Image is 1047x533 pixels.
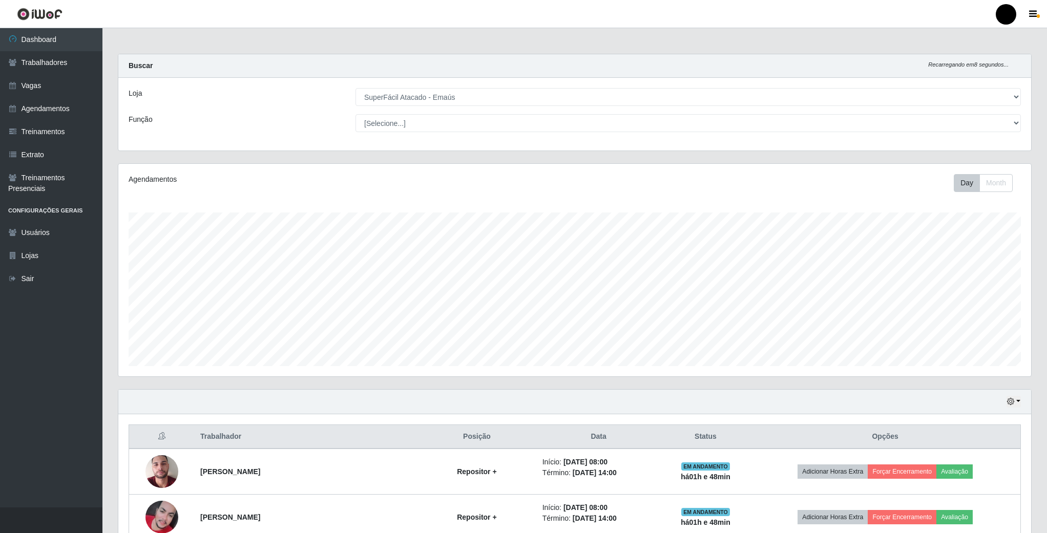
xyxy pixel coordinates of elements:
strong: há 01 h e 48 min [681,473,730,481]
time: [DATE] 14:00 [573,468,617,477]
li: Término: [542,513,655,524]
label: Loja [129,88,142,99]
span: EM ANDAMENTO [681,462,730,471]
th: Status [661,425,750,449]
strong: Repositor + [457,513,496,521]
div: First group [954,174,1013,192]
strong: [PERSON_NAME] [200,513,260,521]
button: Avaliação [936,464,973,479]
th: Trabalhador [194,425,417,449]
span: EM ANDAMENTO [681,508,730,516]
i: Recarregando em 8 segundos... [928,61,1009,68]
li: Início: [542,457,655,467]
li: Término: [542,467,655,478]
strong: Repositor + [457,467,496,476]
time: [DATE] 08:00 [563,458,608,466]
button: Forçar Encerramento [868,464,936,479]
li: Início: [542,502,655,513]
button: Adicionar Horas Extra [798,464,868,479]
div: Agendamentos [129,174,491,185]
button: Avaliação [936,510,973,524]
time: [DATE] 08:00 [563,503,608,511]
button: Forçar Encerramento [868,510,936,524]
div: Toolbar with button groups [954,174,1021,192]
strong: há 01 h e 48 min [681,518,730,526]
button: Adicionar Horas Extra [798,510,868,524]
time: [DATE] 14:00 [573,514,617,522]
img: 1624686052490.jpeg [145,442,178,501]
button: Day [954,174,980,192]
button: Month [979,174,1013,192]
th: Data [536,425,661,449]
strong: [PERSON_NAME] [200,467,260,476]
label: Função [129,114,153,125]
img: CoreUI Logo [17,8,62,20]
strong: Buscar [129,61,153,70]
th: Opções [750,425,1020,449]
th: Posição [417,425,536,449]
